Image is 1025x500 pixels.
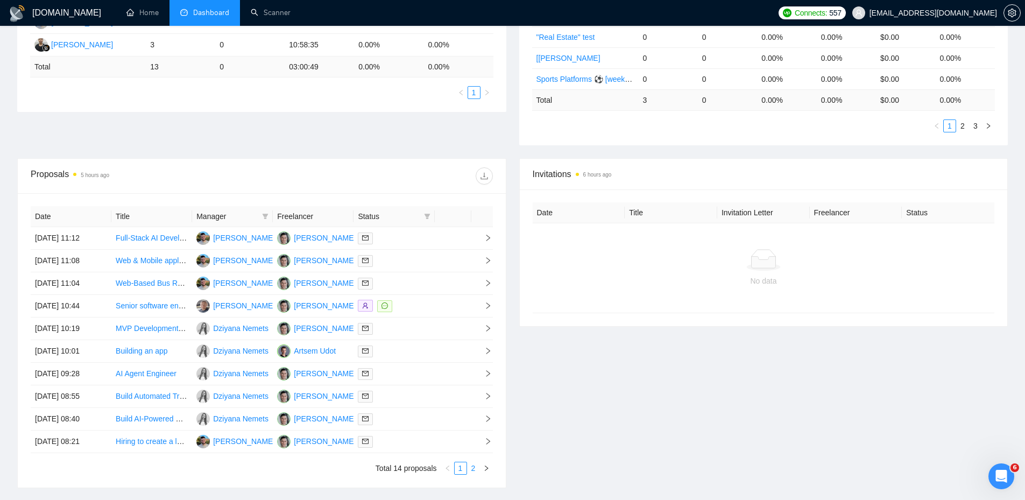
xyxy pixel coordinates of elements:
[757,68,816,89] td: 0.00%
[215,57,285,78] td: 0
[196,391,268,400] a: DNDziyana Nemets
[467,462,480,475] li: 2
[484,89,490,96] span: right
[441,462,454,475] li: Previous Page
[698,89,757,110] td: 0
[638,89,697,110] td: 3
[196,369,268,377] a: DNDziyana Nemets
[196,344,210,358] img: DN
[277,369,356,377] a: YN[PERSON_NAME]
[116,392,371,400] a: Build Automated Translation Feature: Upload → Word Count → Instant Price
[476,257,492,264] span: right
[480,462,493,475] button: right
[126,8,159,17] a: homeHome
[536,54,600,62] a: [[PERSON_NAME]
[196,436,275,445] a: AK[PERSON_NAME]
[936,89,995,110] td: 0.00 %
[277,414,356,422] a: YN[PERSON_NAME]
[260,208,271,224] span: filter
[817,26,876,47] td: 0.00%
[192,206,273,227] th: Manager
[757,26,816,47] td: 0.00%
[1003,9,1021,17] a: setting
[536,33,595,41] a: "Real Estate" test
[277,436,356,445] a: YN[PERSON_NAME]
[294,345,336,357] div: Artsem Udot
[362,348,369,354] span: mail
[354,57,423,78] td: 0.00 %
[116,347,168,355] a: Building an app
[855,9,863,17] span: user
[30,57,146,78] td: Total
[277,367,291,381] img: YN
[476,438,492,445] span: right
[196,301,275,309] a: WY[PERSON_NAME]
[294,255,356,266] div: [PERSON_NAME]
[1010,463,1019,472] span: 6
[362,438,369,445] span: mail
[111,318,192,340] td: MVP Development for Leisure App
[1003,4,1021,22] button: setting
[810,202,902,223] th: Freelancer
[146,57,215,78] td: 13
[294,390,356,402] div: [PERSON_NAME]
[423,34,493,57] td: 0.00%
[698,26,757,47] td: 0
[196,277,210,290] img: AK
[116,234,319,242] a: Full-Stack AI Developer Needed to Build SaaS MVP Platform
[180,9,188,16] span: dashboard
[476,392,492,400] span: right
[638,47,697,68] td: 0
[111,272,192,295] td: Web-Based Bus Reservation System Development
[829,7,841,19] span: 557
[876,68,935,89] td: $0.00
[111,431,192,453] td: Hiring to create a language learning app to work with Apple, Android and Web
[480,86,493,99] button: right
[376,462,437,475] li: Total 14 proposals
[541,275,986,287] div: No data
[277,346,336,355] a: AUArtsem Udot
[31,167,261,185] div: Proposals
[196,231,210,245] img: AK
[196,323,268,332] a: DNDziyana Nemets
[196,233,275,242] a: AK[PERSON_NAME]
[213,368,268,379] div: Dziyana Nemets
[783,9,791,17] img: upwork-logo.png
[638,26,697,47] td: 0
[476,302,492,309] span: right
[930,119,943,132] button: left
[476,279,492,287] span: right
[817,89,876,110] td: 0.00 %
[294,368,356,379] div: [PERSON_NAME]
[31,227,111,250] td: [DATE] 11:12
[116,256,246,265] a: Web & Mobile application development
[717,202,810,223] th: Invitation Letter
[455,86,468,99] li: Previous Page
[943,119,956,132] li: 1
[31,408,111,431] td: [DATE] 08:40
[196,390,210,403] img: DN
[196,254,210,267] img: AK
[196,412,210,426] img: DN
[423,57,493,78] td: 0.00 %
[468,86,480,99] li: 1
[262,213,268,220] span: filter
[285,57,354,78] td: 03:00:49
[294,413,356,425] div: [PERSON_NAME]
[936,26,995,47] td: 0.00%
[116,279,286,287] a: Web-Based Bus Reservation System Development
[362,393,369,399] span: mail
[362,257,369,264] span: mail
[213,322,268,334] div: Dziyana Nemets
[213,435,275,447] div: [PERSON_NAME]
[362,235,369,241] span: mail
[277,301,356,309] a: YN[PERSON_NAME]
[454,462,467,475] li: 1
[876,26,935,47] td: $0.00
[458,89,464,96] span: left
[362,302,369,309] span: user-add
[213,345,268,357] div: Dziyana Nemets
[956,119,969,132] li: 2
[444,465,451,471] span: left
[988,463,1014,489] iframe: Intercom live chat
